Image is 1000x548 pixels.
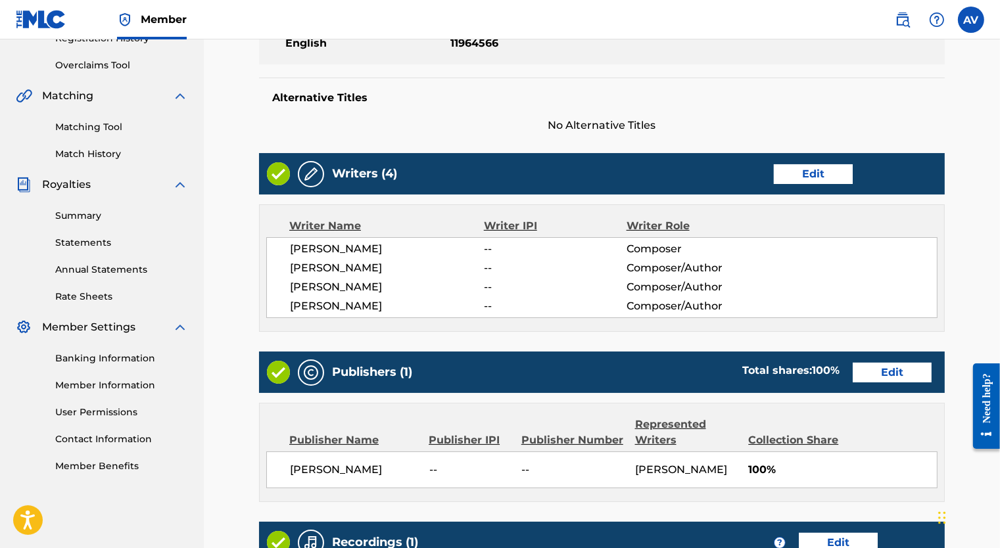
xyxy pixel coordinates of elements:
span: Royalties [42,177,91,193]
div: Writer Name [289,218,484,234]
div: Writer IPI [484,218,627,234]
a: Banking Information [55,352,188,365]
a: User Permissions [55,405,188,419]
span: [PERSON_NAME] [290,298,484,314]
span: [PERSON_NAME] [635,463,727,476]
div: Total shares: [742,363,840,378]
span: -- [429,462,512,478]
div: Publisher IPI [429,432,512,448]
img: expand [172,177,188,193]
span: -- [484,279,626,295]
span: Composer/Author [627,298,756,314]
a: Overclaims Tool [55,58,188,72]
img: Publishers [303,365,319,380]
span: 100% [748,462,937,478]
a: Match History [55,147,188,161]
div: Collection Share [748,432,845,448]
a: Edit [774,164,853,184]
img: Royalties [16,177,32,193]
span: Composer/Author [627,279,756,295]
img: Writers [303,166,319,182]
a: Matching Tool [55,120,188,134]
span: [PERSON_NAME] [290,241,484,257]
h5: Alternative Titles [272,91,932,104]
div: Publisher Number [521,432,625,448]
img: Member Settings [16,319,32,335]
div: Drag [938,498,946,537]
img: search [895,12,911,28]
img: help [929,12,945,28]
span: Member [141,12,187,27]
a: Contact Information [55,432,188,446]
a: Public Search [890,7,916,33]
a: Edit [853,363,932,382]
span: [PERSON_NAME] [290,260,484,276]
span: 100 % [812,364,840,377]
span: Composer [627,241,756,257]
a: Member Benefits [55,459,188,473]
div: Help [924,7,950,33]
span: [PERSON_NAME] [290,462,419,478]
img: Matching [16,88,32,104]
img: Top Rightsholder [117,12,133,28]
span: ? [774,537,785,548]
a: Annual Statements [55,263,188,277]
span: Matching [42,88,93,104]
span: -- [484,241,626,257]
span: -- [521,462,625,478]
span: Composer/Author [627,260,756,276]
div: User Menu [958,7,984,33]
span: No Alternative Titles [259,118,945,133]
div: Writer Role [627,218,756,234]
span: English [285,35,447,51]
a: Summary [55,209,188,223]
a: Statements [55,236,188,250]
iframe: Chat Widget [934,485,1000,548]
img: MLC Logo [16,10,66,29]
h5: Publishers (1) [332,365,412,380]
div: Represented Writers [635,417,739,448]
span: -- [484,298,626,314]
img: expand [172,88,188,104]
img: Valid [267,361,290,384]
iframe: Resource Center [963,354,1000,459]
span: -- [484,260,626,276]
span: 11964566 [450,35,612,51]
span: Member Settings [42,319,135,335]
a: Member Information [55,378,188,392]
div: Publisher Name [289,432,419,448]
h5: Writers (4) [332,166,397,181]
span: [PERSON_NAME] [290,279,484,295]
a: Rate Sheets [55,290,188,304]
img: Valid [267,162,290,185]
img: expand [172,319,188,335]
